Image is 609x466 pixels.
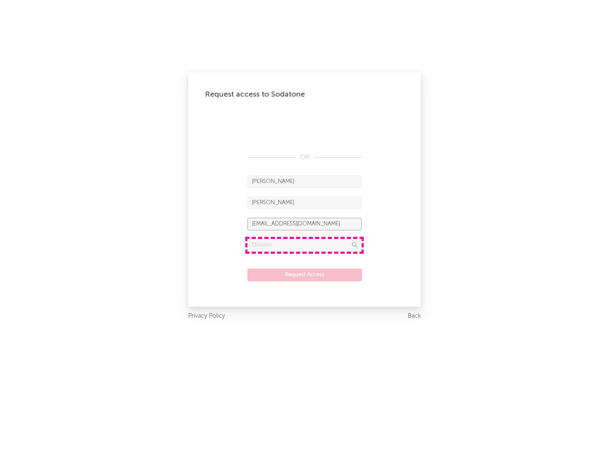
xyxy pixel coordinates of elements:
[408,311,421,322] a: Back
[247,218,362,230] input: Email
[247,239,362,252] input: Division
[247,153,362,163] div: OR
[188,311,225,322] a: Privacy Policy
[205,89,404,100] div: Request access to Sodatone
[247,269,362,281] button: Request Access
[247,197,362,209] input: Last Name
[247,175,362,188] input: First Name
